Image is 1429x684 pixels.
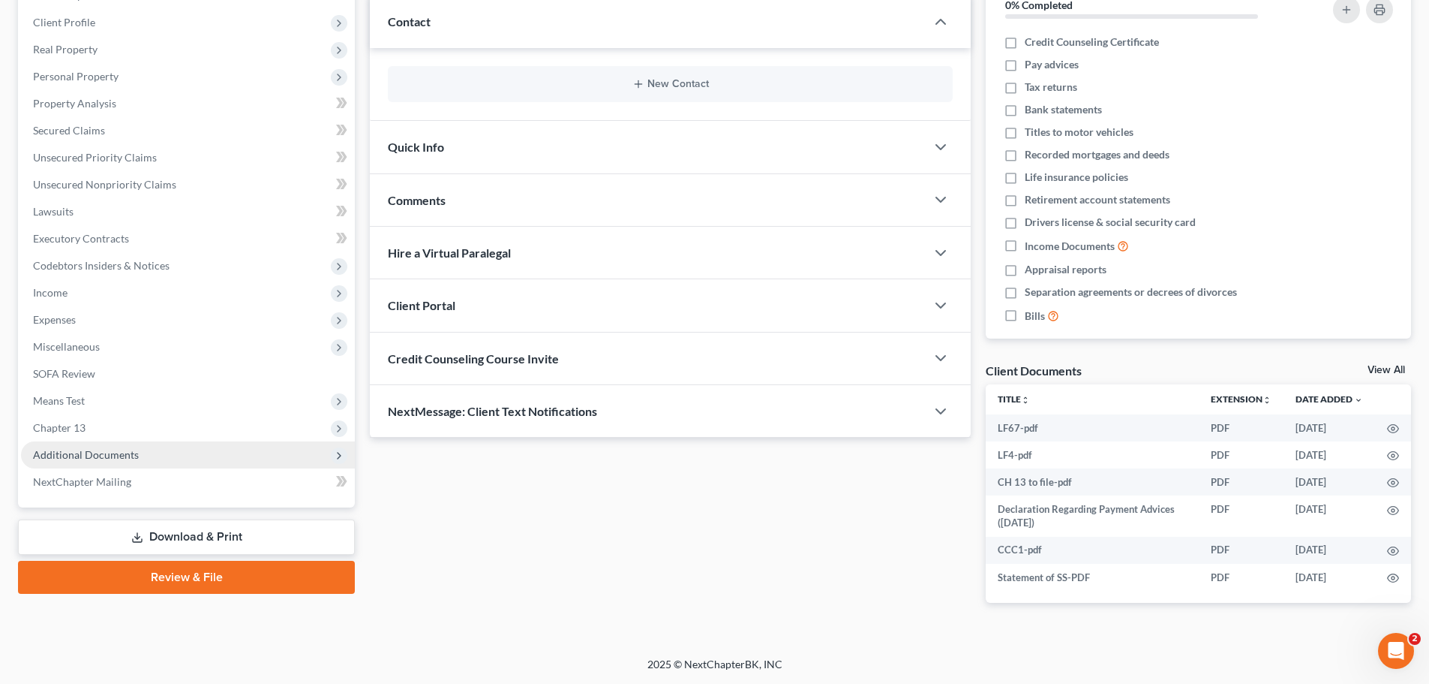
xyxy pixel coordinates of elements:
i: unfold_more [1021,396,1030,405]
span: NextChapter Mailing [33,475,131,488]
span: Personal Property [33,70,119,83]
span: 2 [1409,633,1421,645]
span: Recorded mortgages and deeds [1025,147,1169,162]
span: Unsecured Priority Claims [33,151,157,164]
a: Review & File [18,561,355,594]
span: SOFA Review [33,367,95,380]
span: Real Property [33,43,98,56]
span: Codebtors Insiders & Notices [33,259,170,272]
span: Client Profile [33,16,95,29]
span: Bills [1025,309,1045,324]
a: Executory Contracts [21,225,355,252]
td: Statement of SS-PDF [986,564,1199,591]
a: Unsecured Priority Claims [21,144,355,171]
span: Secured Claims [33,124,105,137]
iframe: Intercom live chat [1378,633,1414,669]
span: Unsecured Nonpriority Claims [33,178,176,191]
td: LF4-pdf [986,441,1199,469]
span: Titles to motor vehicles [1025,125,1133,140]
td: [DATE] [1283,414,1375,441]
span: Income Documents [1025,239,1115,254]
td: [DATE] [1283,564,1375,591]
td: Declaration Regarding Payment Advices ([DATE]) [986,496,1199,537]
a: NextChapter Mailing [21,469,355,496]
span: Separation agreements or decrees of divorces [1025,285,1237,300]
a: Titleunfold_more [998,393,1030,405]
td: CCC1-pdf [986,537,1199,564]
span: Life insurance policies [1025,170,1128,185]
span: Quick Info [388,140,444,154]
a: Date Added expand_more [1295,393,1363,405]
div: Client Documents [986,363,1082,378]
span: Retirement account statements [1025,192,1170,207]
a: Secured Claims [21,117,355,144]
span: Chapter 13 [33,421,86,434]
td: PDF [1199,496,1283,537]
a: SOFA Review [21,360,355,387]
td: PDF [1199,441,1283,469]
td: [DATE] [1283,496,1375,537]
td: PDF [1199,564,1283,591]
span: Expenses [33,313,76,326]
span: Bank statements [1025,102,1102,117]
span: Executory Contracts [33,232,129,245]
a: Extensionunfold_more [1211,393,1271,405]
i: unfold_more [1262,396,1271,405]
span: Income [33,286,68,299]
span: Credit Counseling Course Invite [388,351,559,366]
i: expand_more [1354,396,1363,405]
td: LF67-pdf [986,414,1199,441]
a: Property Analysis [21,90,355,117]
td: [DATE] [1283,441,1375,469]
td: CH 13 to file-pdf [986,469,1199,496]
span: Tax returns [1025,80,1077,95]
a: Download & Print [18,520,355,555]
td: [DATE] [1283,469,1375,496]
a: Unsecured Nonpriority Claims [21,171,355,198]
td: PDF [1199,469,1283,496]
span: Additional Documents [33,448,139,461]
span: Contact [388,14,431,29]
td: PDF [1199,414,1283,441]
span: NextMessage: Client Text Notifications [388,404,597,418]
span: Property Analysis [33,97,116,110]
span: Pay advices [1025,57,1079,72]
span: Miscellaneous [33,340,100,353]
span: Hire a Virtual Paralegal [388,246,511,260]
td: [DATE] [1283,537,1375,564]
span: Means Test [33,394,85,407]
span: Credit Counseling Certificate [1025,35,1159,50]
span: Client Portal [388,298,455,312]
span: Lawsuits [33,205,74,218]
td: PDF [1199,537,1283,564]
span: Appraisal reports [1025,262,1106,277]
span: Comments [388,193,446,207]
div: 2025 © NextChapterBK, INC [287,657,1142,684]
button: New Contact [400,78,941,90]
a: Lawsuits [21,198,355,225]
span: Drivers license & social security card [1025,215,1196,230]
a: View All [1367,365,1405,375]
